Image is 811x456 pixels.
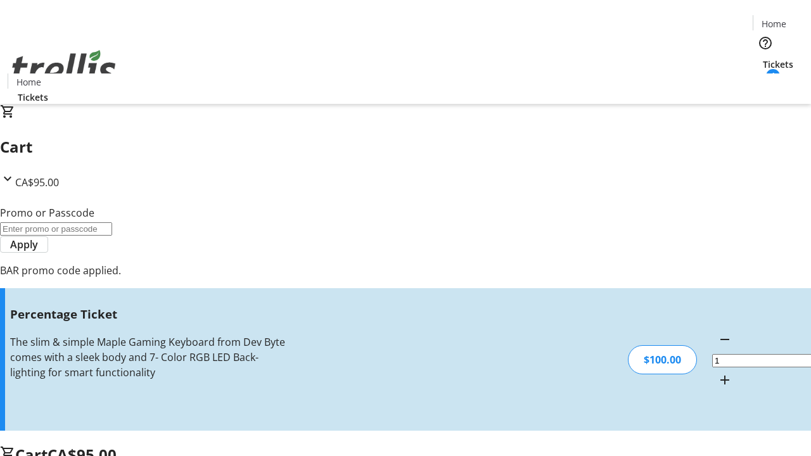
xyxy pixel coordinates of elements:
span: Tickets [763,58,793,71]
a: Home [753,17,794,30]
button: Decrement by one [712,327,738,352]
span: Home [762,17,786,30]
div: $100.00 [628,345,697,374]
span: Tickets [18,91,48,104]
button: Cart [753,71,778,96]
a: Home [8,75,49,89]
a: Tickets [8,91,58,104]
button: Increment by one [712,367,738,393]
button: Help [753,30,778,56]
a: Tickets [753,58,803,71]
h3: Percentage Ticket [10,305,287,323]
span: CA$95.00 [15,175,59,189]
div: The slim & simple Maple Gaming Keyboard from Dev Byte comes with a sleek body and 7- Color RGB LE... [10,334,287,380]
img: Orient E2E Organization FzGrlmkBDC's Logo [8,36,120,99]
span: Home [16,75,41,89]
span: Apply [10,237,38,252]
